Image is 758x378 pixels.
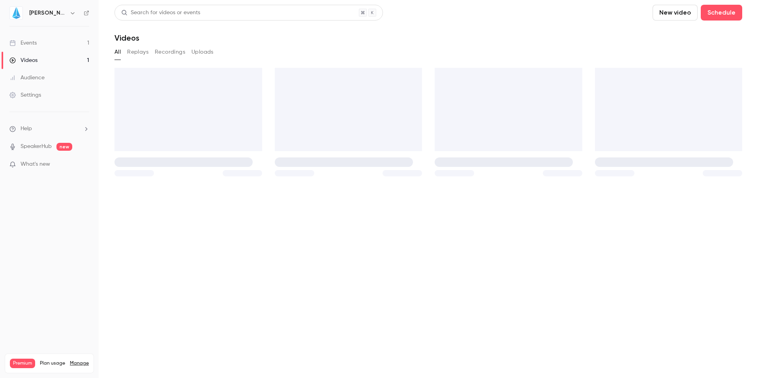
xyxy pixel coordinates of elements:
button: Replays [127,46,148,58]
div: Search for videos or events [121,9,200,17]
span: Premium [10,359,35,368]
a: SpeakerHub [21,142,52,151]
span: Help [21,125,32,133]
div: Videos [9,56,38,64]
li: help-dropdown-opener [9,125,89,133]
div: Events [9,39,37,47]
a: Manage [70,360,89,367]
span: new [56,143,72,151]
h6: [PERSON_NAME] [29,9,66,17]
button: Schedule [701,5,742,21]
button: All [114,46,121,58]
h1: Videos [114,33,139,43]
div: Settings [9,91,41,99]
div: Audience [9,74,45,82]
span: What's new [21,160,50,168]
button: Uploads [191,46,214,58]
section: Videos [114,5,742,373]
img: Jin [10,7,23,19]
button: New video [653,5,698,21]
span: Plan usage [40,360,65,367]
button: Recordings [155,46,185,58]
